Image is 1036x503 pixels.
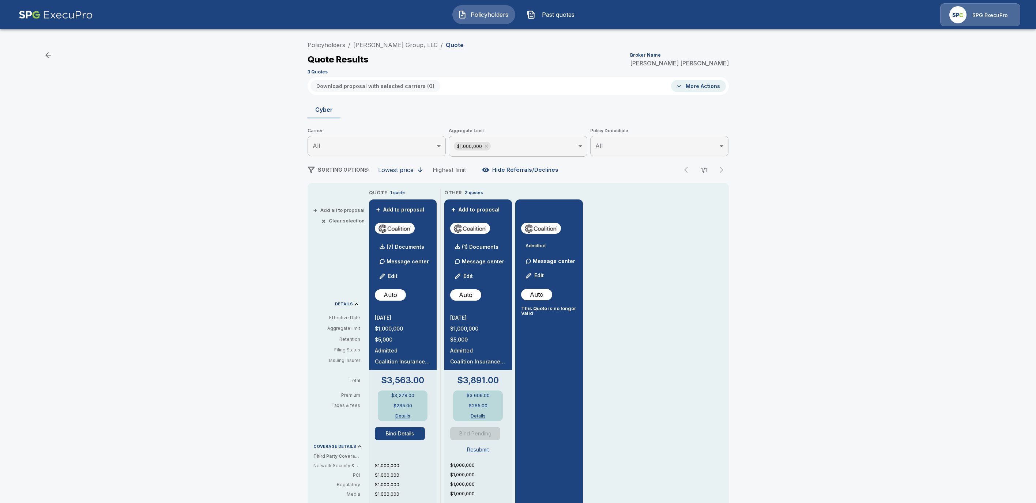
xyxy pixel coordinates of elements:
nav: breadcrumb [308,41,464,49]
span: All [595,142,603,149]
button: +Add to proposal [450,206,501,214]
p: quotes [469,190,483,196]
p: Filing Status [313,347,360,353]
p: QUOTE [369,189,387,197]
p: $1,000,000 [450,481,512,488]
p: Auto [459,290,472,299]
p: Effective Date [313,315,360,321]
div: Lowest price [378,166,414,174]
button: Details [388,414,417,418]
img: coalitioncyberadmitted [453,223,487,234]
button: Resubmit [464,443,492,457]
span: + [376,207,380,212]
button: Details [463,414,493,418]
img: Agency Icon [949,6,967,23]
p: $1,000,000 [450,326,506,331]
p: DETAILS [335,302,353,306]
button: Policyholders IconPolicyholders [452,5,515,24]
p: OTHER [444,189,462,197]
p: [DATE] [450,315,506,320]
button: Bind Details [375,427,425,440]
p: Network Security & Privacy Liability [313,462,360,469]
p: $3,606.00 [467,393,490,398]
li: / [441,41,443,49]
p: PCI [313,472,360,479]
a: Policyholders [308,41,345,49]
p: Total [313,378,366,383]
p: SPG ExecuPro [972,12,1008,19]
p: $1,000,000 [450,472,512,478]
p: $285.00 [393,404,412,408]
span: SORTING OPTIONS: [318,167,369,173]
p: $5,000 [450,337,506,342]
p: (7) Documents [387,244,424,249]
p: This Quote is no longer Valid [521,306,577,316]
p: 2 [465,190,467,196]
p: Third Party Coverage [313,453,366,460]
p: [DATE] [375,315,431,320]
p: $1,000,000 [450,491,512,497]
p: Message center [533,257,575,265]
p: Broker Name [630,53,661,57]
p: $1,000,000 [375,472,437,479]
p: $1,000,000 [375,326,431,331]
span: Policyholders [470,10,510,19]
button: Hide Referrals/Declines [481,163,561,177]
a: Agency IconSPG ExecuPro [940,3,1020,26]
button: +Add to proposal [375,206,426,214]
p: Message center [462,258,504,265]
img: coalitioncyberadmitted [378,223,412,234]
p: Admitted [525,243,577,248]
img: Policyholders Icon [458,10,467,19]
button: Cyber [308,101,340,118]
p: Quote Results [308,55,369,64]
p: $3,563.00 [381,376,424,385]
button: Edit [523,268,547,283]
p: Coalition Insurance Solutions [450,359,506,364]
button: Edit [376,269,401,283]
p: [PERSON_NAME] [PERSON_NAME] [630,60,729,66]
p: Regulatory [313,481,360,488]
span: All [313,142,320,149]
button: Download proposal with selected carriers (0) [310,80,440,92]
p: $1,000,000 [450,462,512,469]
p: Admitted [450,348,506,353]
p: (1) Documents [462,244,498,249]
p: Issuing Insurer [313,357,360,364]
button: +Add all to proposal [314,208,365,213]
p: Media [313,491,360,498]
p: $1,000,000 [375,491,437,498]
img: Past quotes Icon [527,10,535,19]
button: ×Clear selection [323,218,365,223]
span: + [451,207,456,212]
div: $1,000,000 [454,142,491,150]
span: Carrier [308,127,446,134]
span: + [313,208,317,213]
span: Aggregate Limit [449,127,587,134]
span: Another Quote Requested To Bind [450,427,506,440]
p: Coalition Insurance Solutions [375,359,431,364]
a: [PERSON_NAME] Group, LLC [353,41,438,49]
span: Bind Details [375,427,431,440]
p: Auto [384,290,397,299]
span: × [321,218,326,223]
p: COVERAGE DETAILS [313,445,356,449]
p: 1 / 1 [697,167,711,173]
button: More Actions [671,80,726,92]
p: Aggregate limit [313,325,360,332]
span: $1,000,000 [454,142,485,150]
p: $1,000,000 [375,481,437,488]
p: $5,000 [375,337,431,342]
p: Quote [446,42,464,48]
button: Past quotes IconPast quotes [521,5,584,24]
p: Taxes & fees [313,403,366,408]
p: Retention [313,336,360,343]
li: / [348,41,350,49]
img: AA Logo [19,3,93,26]
span: Past quotes [538,10,579,19]
p: Message center [387,258,429,265]
p: $3,891.00 [457,376,499,385]
div: Highest limit [433,166,466,174]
